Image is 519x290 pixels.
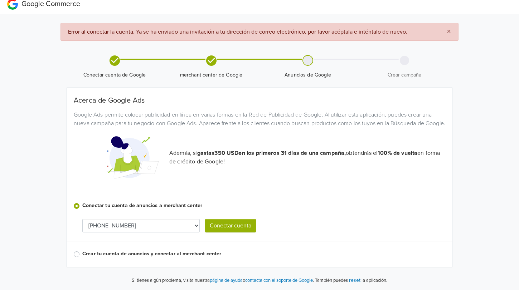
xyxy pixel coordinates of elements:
span: Anuncios de Google [262,72,353,79]
a: página de ayuda [210,277,243,283]
p: Si tienes algún problema, visita nuestra o . [132,277,314,284]
button: Conectar cuenta [205,219,256,232]
span: merchant center de Google [166,72,257,79]
button: Close [440,23,458,40]
span: × [447,26,451,37]
img: Google Promotional Codes [105,131,159,184]
strong: gastas 350 USD en los primeros 31 días de una campaña, [197,149,346,157]
h5: Acerca de Google Ads [74,96,445,105]
p: También puedes la aplicación. [314,276,387,284]
label: Crear tu cuenta de anuncios y conectar al merchant center [82,250,445,258]
p: Además, si obtendrás el en forma de crédito de Google! [169,149,445,166]
span: Crear campaña [359,72,450,79]
strong: 100% de vuelta [378,149,417,157]
a: contacta con el soporte de Google [245,277,313,283]
span: Conectar cuenta de Google [69,72,160,79]
label: Conectar tu cuenta de anuncios a merchant center [82,202,445,210]
button: reset [349,276,360,284]
span: Error al conectar la cuenta. Ya se ha enviado una invitación a tu dirección de correo electrónico... [68,28,407,35]
div: Google Ads permite colocar publicidad en línea en varias formas en la Red de Publicidad de Google... [68,110,451,128]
